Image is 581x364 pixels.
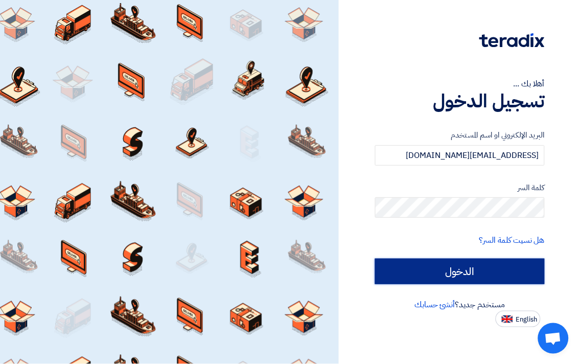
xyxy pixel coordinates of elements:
div: أهلا بك ... [375,78,545,90]
input: أدخل بريد العمل الإلكتروني او اسم المستخدم الخاص بك ... [375,145,545,166]
a: أنشئ حسابك [415,299,455,311]
h1: تسجيل الدخول [375,90,545,112]
label: كلمة السر [375,182,545,194]
img: en-US.png [502,315,513,323]
div: Open chat [538,323,569,354]
img: Teradix logo [479,33,545,48]
div: مستخدم جديد؟ [375,299,545,311]
span: English [516,316,538,323]
input: الدخول [375,259,545,284]
a: هل نسيت كلمة السر؟ [479,234,545,246]
button: English [496,311,541,327]
label: البريد الإلكتروني او اسم المستخدم [375,129,545,141]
